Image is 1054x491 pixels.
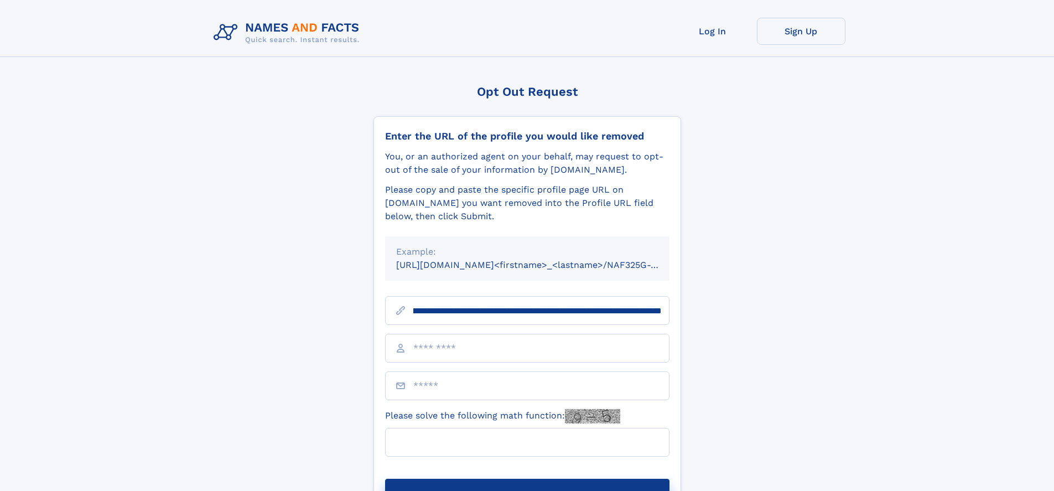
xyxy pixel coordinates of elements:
[396,245,658,259] div: Example:
[396,260,690,270] small: [URL][DOMAIN_NAME]<firstname>_<lastname>/NAF325G-xxxxxxxx
[209,18,368,48] img: Logo Names and Facts
[668,18,757,45] a: Log In
[385,130,669,142] div: Enter the URL of the profile you would like removed
[385,150,669,177] div: You, or an authorized agent on your behalf, may request to opt-out of the sale of your informatio...
[373,85,681,99] div: Opt Out Request
[385,183,669,223] div: Please copy and paste the specific profile page URL on [DOMAIN_NAME] you want removed into the Pr...
[757,18,845,45] a: Sign Up
[385,409,620,423] label: Please solve the following math function:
